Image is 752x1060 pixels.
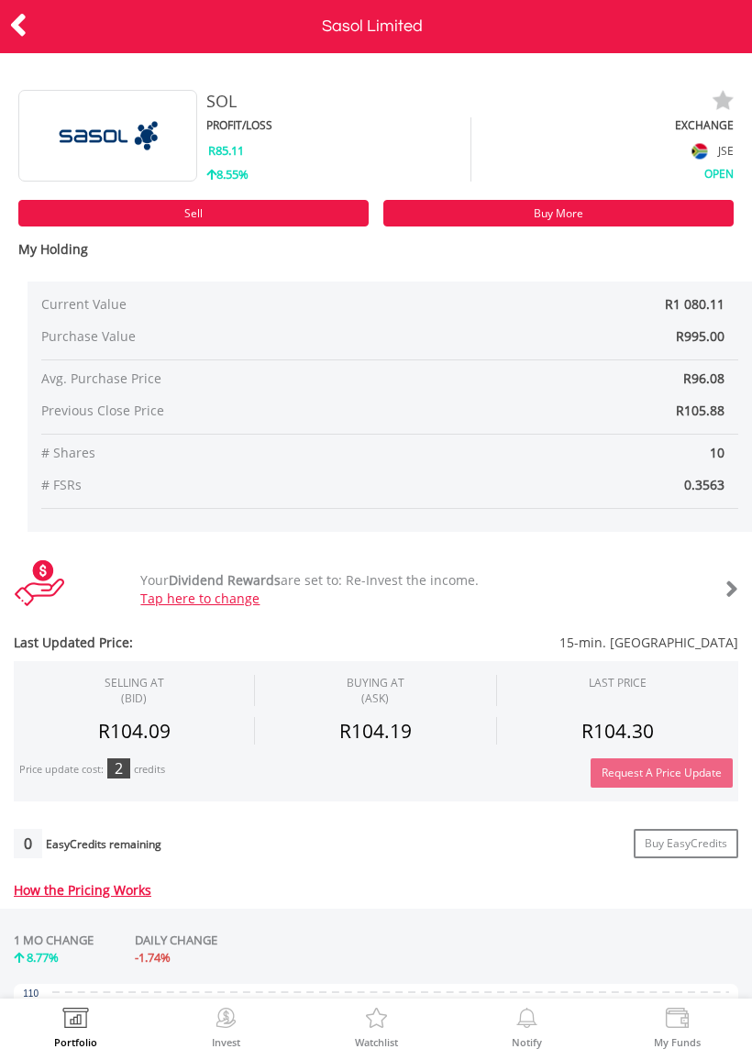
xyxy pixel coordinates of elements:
button: Request A Price Update [591,758,733,788]
span: Current Value [41,295,332,314]
span: Purchase Value [41,327,332,346]
span: R85.11 [208,142,244,159]
span: -1.74% [135,949,171,966]
span: 8.77% [27,949,59,966]
span: 15-min. [GEOGRAPHIC_DATA] [315,634,738,652]
span: 0.3563 [390,476,738,494]
label: Notify [512,1037,542,1047]
a: Buy More [383,200,734,226]
label: Portfolio [54,1037,97,1047]
span: R105.88 [676,402,724,419]
a: Buy EasyCredits [634,829,738,858]
div: 8.55% [206,166,470,183]
img: watchlist [712,90,734,112]
span: R104.30 [581,718,654,744]
span: R104.09 [98,718,171,744]
a: Invest [212,1008,240,1047]
span: R104.19 [339,718,412,744]
span: (ASK) [347,690,404,706]
div: 2 [107,758,130,778]
span: Last Updated Price: [14,634,315,652]
a: My Funds [654,1008,701,1047]
img: flag [692,143,708,159]
div: PROFIT/LOSS [206,117,470,133]
img: Watchlist [362,1008,391,1033]
a: How the Pricing Works [14,881,151,899]
img: EQU.ZA.SOL.png [39,90,177,182]
label: Watchlist [355,1037,398,1047]
div: Your are set to: Re-Invest the income. [127,571,627,608]
span: Avg. Purchase Price [41,370,390,388]
a: Tap here to change [140,590,260,607]
span: R995.00 [676,327,724,345]
div: 0 [14,829,42,858]
label: My Funds [654,1037,701,1047]
span: R96.08 [683,370,724,387]
span: BUYING AT [347,675,404,706]
div: SOL [206,90,602,114]
span: # Shares [41,444,390,462]
span: R1 080.11 [665,295,724,313]
a: Portfolio [54,1008,97,1047]
img: Invest Now [212,1008,240,1033]
span: 10 [390,444,738,462]
div: EXCHANGE [471,117,735,133]
b: Dividend Rewards [169,571,281,589]
text: 110 [23,988,39,999]
a: Sell [18,200,369,226]
div: 1 MO CHANGE [14,932,94,949]
span: JSE [718,143,734,159]
div: SELLING AT [105,675,164,706]
img: View Notifications [513,1008,541,1033]
img: View Portfolio [61,1008,90,1033]
span: # FSRs [41,476,390,494]
div: LAST PRICE [589,675,647,690]
span: (BID) [105,690,164,706]
div: OPEN [471,163,735,182]
div: Price update cost: [19,763,104,777]
img: View Funds [663,1008,691,1033]
div: EasyCredits remaining [46,838,161,854]
span: Previous Close Price [41,402,390,420]
div: credits [134,763,165,777]
div: DAILY CHANGE [135,932,286,949]
a: Watchlist [355,1008,398,1047]
a: Notify [512,1008,542,1047]
label: Invest [212,1037,240,1047]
